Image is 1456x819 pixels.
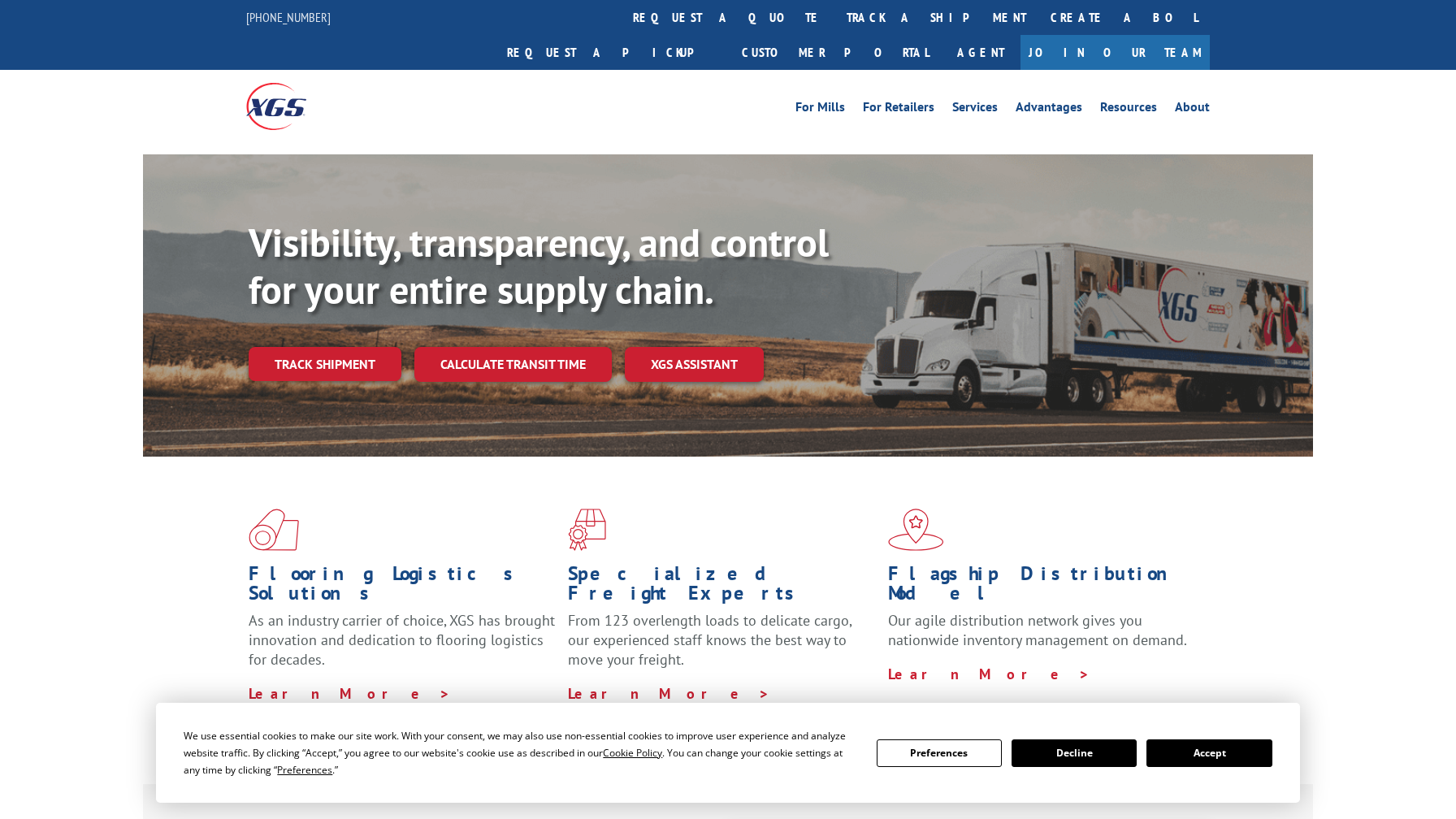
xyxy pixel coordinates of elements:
h1: Specialized Freight Experts [568,564,875,611]
img: xgs-icon-flagship-distribution-model-red [888,509,944,551]
div: We use essential cookies to make our site work. With your consent, we may also use non-essential ... [184,727,856,778]
button: Preferences [877,739,1002,767]
a: Learn More > [249,684,451,703]
button: Accept [1146,739,1272,767]
a: Resources [1100,101,1157,119]
img: xgs-icon-total-supply-chain-intelligence-red [249,509,299,551]
span: As an industry carrier of choice, XGS has brought innovation and dedication to flooring logistics... [249,611,555,669]
button: Decline [1012,739,1137,767]
h1: Flooring Logistics Solutions [249,564,556,611]
a: Join Our Team [1020,35,1210,70]
a: Learn More > [568,684,770,703]
b: Visibility, transparency, and control for your entire supply chain. [249,217,829,314]
a: Agent [941,35,1020,70]
p: From 123 overlength loads to delicate cargo, our experienced staff knows the best way to move you... [568,611,875,683]
h1: Flagship Distribution Model [888,564,1195,611]
img: xgs-icon-focused-on-flooring-red [568,509,606,551]
a: About [1175,101,1210,119]
a: Services [952,101,998,119]
a: Track shipment [249,347,401,381]
a: Calculate transit time [414,347,612,382]
a: [PHONE_NUMBER] [246,9,331,25]
span: Our agile distribution network gives you nationwide inventory management on demand. [888,611,1187,649]
div: Cookie Consent Prompt [156,703,1300,803]
a: XGS ASSISTANT [625,347,764,382]
span: Cookie Policy [603,746,662,760]
a: For Mills [795,101,845,119]
a: Learn More > [888,665,1090,683]
a: Advantages [1016,101,1082,119]
span: Preferences [277,763,332,777]
a: Customer Portal [730,35,941,70]
a: For Retailers [863,101,934,119]
a: Request a pickup [495,35,730,70]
